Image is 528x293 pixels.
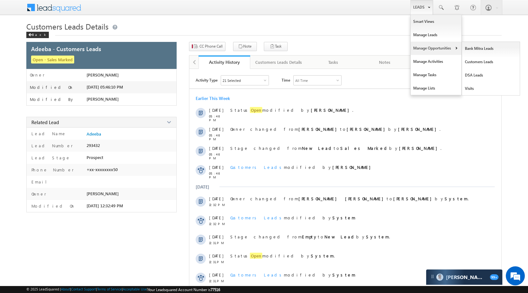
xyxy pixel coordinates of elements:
label: Modified On [30,85,74,90]
em: Start Chat [86,196,115,204]
label: Lead Number [30,143,73,148]
span: [DATE] [209,126,223,132]
div: Chat with us now [33,33,107,42]
label: Lead Stage [30,155,70,160]
span: © 2025 LeadSquared | | | | | [26,287,220,292]
span: [DATE] 12:32:49 PM [87,203,123,208]
a: Activity History [199,56,250,69]
span: 05:46 PM [209,152,228,160]
label: Modified On [30,203,75,209]
strong: System [445,196,468,201]
span: CC Phone Call [199,43,223,49]
strong: [PERSON_NAME] [298,126,340,132]
a: Tasks [308,56,359,69]
strong: System [332,215,355,220]
span: [DATE] [209,164,223,170]
span: Activity Type [196,75,218,85]
a: Contact Support [71,287,96,291]
span: Open - Sales Marked [31,56,74,63]
span: Stage changed from to by . [230,234,390,239]
a: Notes [359,56,411,69]
span: [DATE] [209,196,223,201]
a: Bank Mitra Leads [462,42,520,55]
span: [DATE] [209,215,223,220]
a: Adeeba [87,131,101,137]
span: Related Lead [31,119,59,125]
span: 12:31 PM [209,279,228,283]
span: modified by [230,272,355,277]
span: Open [250,107,262,113]
div: Owner Changed,Status Changed,Stage Changed,Source Changed,Notes & 16 more.. [221,76,269,85]
strong: [PERSON_NAME] [393,196,435,201]
span: 293432 [87,143,100,148]
span: [PERSON_NAME] [87,72,119,77]
strong: [PERSON_NAME] [PERSON_NAME] [298,196,387,201]
div: Customers Leads Details [255,58,302,66]
span: 05:46 PM [209,133,228,141]
span: [DATE] [209,234,223,239]
div: 21 Selected [223,78,241,83]
span: Stage changed from to by . [230,145,441,151]
span: [PERSON_NAME] [87,97,119,102]
label: Email [30,179,52,184]
span: modified by [230,215,355,220]
strong: [PERSON_NAME] [311,107,352,113]
strong: Sales Marked [340,145,389,151]
span: 12:32 PM [209,222,228,226]
strong: New Lead [302,145,334,151]
span: 99+ [490,274,499,280]
span: Customers Leads [230,164,284,170]
a: Manage Activities [411,55,461,68]
span: Owner changed from to by . [230,196,469,201]
strong: New Lead [324,234,356,239]
a: DSA Leads [462,69,520,82]
span: 77516 [211,287,220,292]
span: Your Leadsquared Account Number is [148,287,220,292]
span: Customers Leads Details [26,21,108,31]
label: Lead Name [30,131,66,136]
img: d_60004797649_company_0_60004797649 [11,33,27,42]
div: Activity History [203,59,245,65]
span: Prospect [87,155,103,160]
a: Visits [462,82,520,95]
strong: System [366,234,389,239]
div: Minimize live chat window [104,3,119,18]
strong: [PERSON_NAME] [332,164,374,170]
span: [DATE] [209,272,223,277]
span: Time [282,75,290,85]
span: Status modified by . [230,253,335,259]
span: [PERSON_NAME] [87,191,119,196]
span: Adeeba - Customers Leads [31,45,101,53]
div: Earlier This Week [196,95,230,101]
a: Customers Leads Details [250,56,308,69]
button: Task [264,42,288,51]
div: carter-dragCarter[PERSON_NAME]99+ [426,269,503,285]
span: Open [250,253,262,259]
div: Back [26,32,49,38]
span: 12:31 PM [209,241,228,245]
span: modified by [230,164,374,170]
img: carter-drag [430,274,435,279]
a: About [61,287,70,291]
a: Manage Opportunities [411,42,461,55]
div: Notes [364,58,405,66]
strong: [PERSON_NAME] [347,126,388,132]
textarea: Type your message and hit 'Enter' [8,59,116,190]
span: [DATE] 05:46:10 PM [87,84,123,90]
a: Manage Lists [411,82,461,95]
div: Tasks [313,58,354,66]
label: Owner [30,72,45,77]
span: Customers Leads [230,272,284,277]
a: Manage Leads [411,28,461,42]
label: Owner [30,191,46,196]
span: [DATE] [209,145,223,151]
span: Customers Leads [230,215,284,220]
a: Manage Tasks [411,68,461,82]
span: 12:32 PM [209,203,228,207]
a: Customers Leads [462,55,520,69]
span: 05:46 PM [209,171,228,179]
label: Phone Number [30,167,74,172]
a: Acceptable Use [123,287,147,291]
span: +xx-xxxxxxxx50 [87,167,118,172]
